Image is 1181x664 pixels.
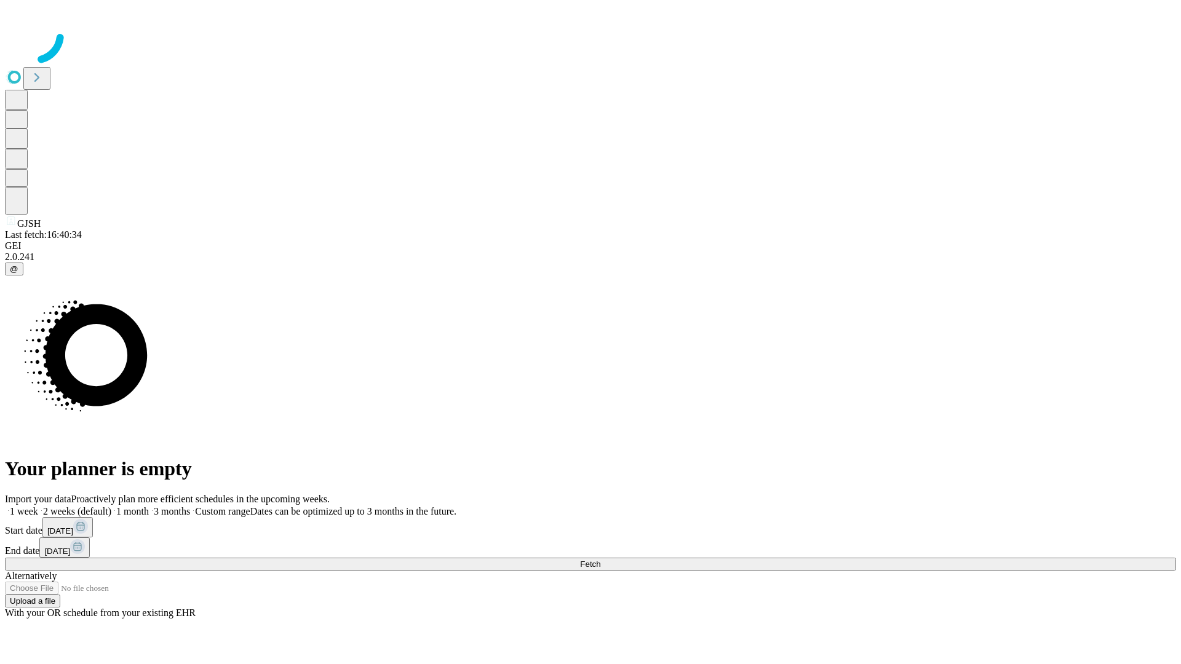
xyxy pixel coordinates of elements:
[71,494,330,504] span: Proactively plan more efficient schedules in the upcoming weeks.
[5,263,23,275] button: @
[5,595,60,607] button: Upload a file
[580,559,600,569] span: Fetch
[10,506,38,516] span: 1 week
[47,526,73,536] span: [DATE]
[39,537,90,558] button: [DATE]
[154,506,190,516] span: 3 months
[5,517,1176,537] div: Start date
[43,506,111,516] span: 2 weeks (default)
[5,229,82,240] span: Last fetch: 16:40:34
[42,517,93,537] button: [DATE]
[5,537,1176,558] div: End date
[44,547,70,556] span: [DATE]
[116,506,149,516] span: 1 month
[5,240,1176,251] div: GEI
[5,251,1176,263] div: 2.0.241
[250,506,456,516] span: Dates can be optimized up to 3 months in the future.
[5,558,1176,571] button: Fetch
[195,506,250,516] span: Custom range
[10,264,18,274] span: @
[5,607,196,618] span: With your OR schedule from your existing EHR
[5,571,57,581] span: Alternatively
[5,457,1176,480] h1: Your planner is empty
[5,494,71,504] span: Import your data
[17,218,41,229] span: GJSH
